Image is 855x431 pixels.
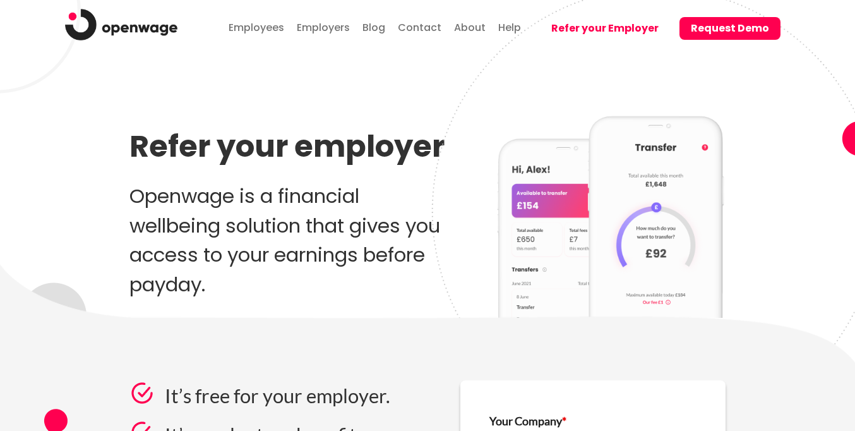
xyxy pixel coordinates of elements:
button: Refer your Employer [540,17,670,40]
a: Refer your Employer [530,4,670,54]
iframe: Help widget launcher [743,358,841,393]
a: Employees [225,9,287,44]
a: Blog [359,9,388,44]
a: Help [495,9,524,44]
a: Contact [395,9,445,44]
a: Request Demo [670,4,780,54]
a: Employers [294,9,353,44]
img: logo.png [65,9,177,40]
h1: Refer your employer [129,128,455,166]
a: About [451,9,489,44]
label: Your Company [489,411,566,431]
p: It’s free for your employer. [129,380,405,411]
p: Openwage is a financial wellbeing solution that gives you access to your earnings before payday. [129,181,455,299]
img: mobile [493,115,726,318]
button: Request Demo [679,17,780,40]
